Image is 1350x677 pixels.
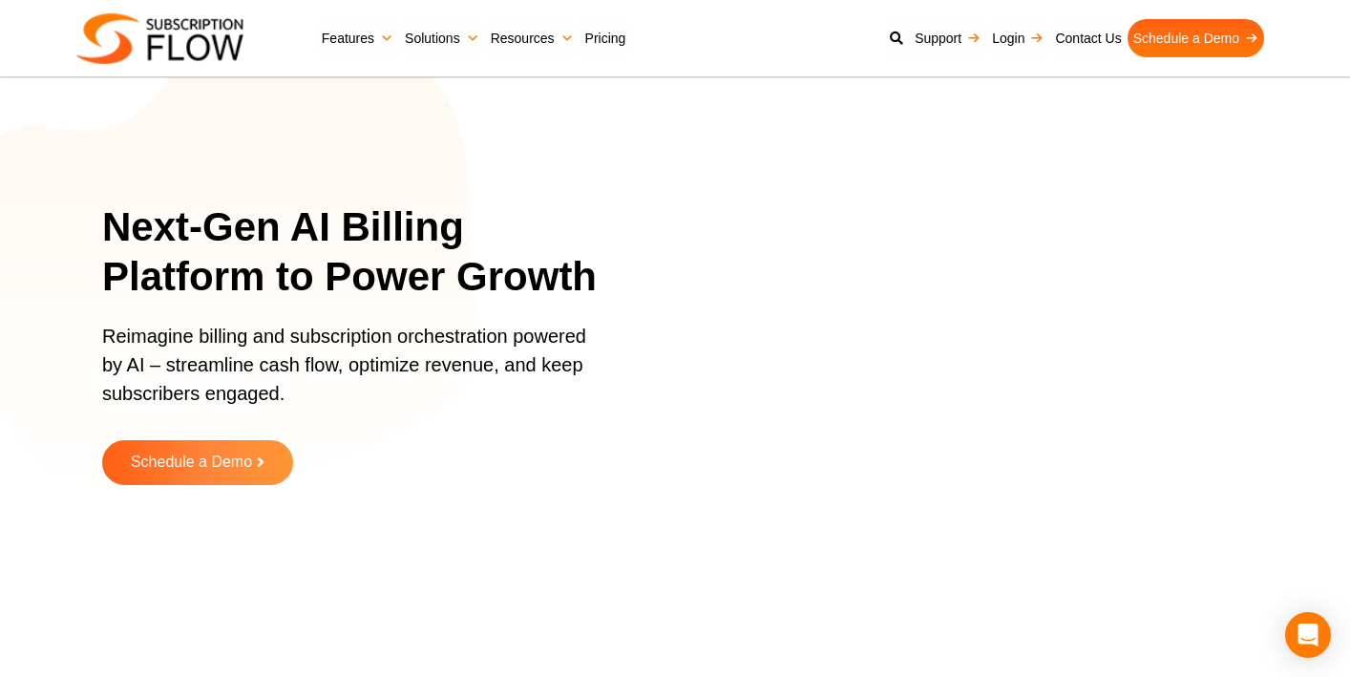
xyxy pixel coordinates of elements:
[399,19,485,57] a: Solutions
[102,440,293,485] a: Schedule a Demo
[316,19,399,57] a: Features
[1049,19,1127,57] a: Contact Us
[131,455,252,471] span: Schedule a Demo
[102,202,622,303] h1: Next-Gen AI Billing Platform to Power Growth
[1128,19,1264,57] a: Schedule a Demo
[102,322,599,427] p: Reimagine billing and subscription orchestration powered by AI – streamline cash flow, optimize r...
[580,19,632,57] a: Pricing
[76,13,243,64] img: Subscriptionflow
[485,19,580,57] a: Resources
[986,19,1049,57] a: Login
[909,19,986,57] a: Support
[1285,612,1331,658] div: Open Intercom Messenger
